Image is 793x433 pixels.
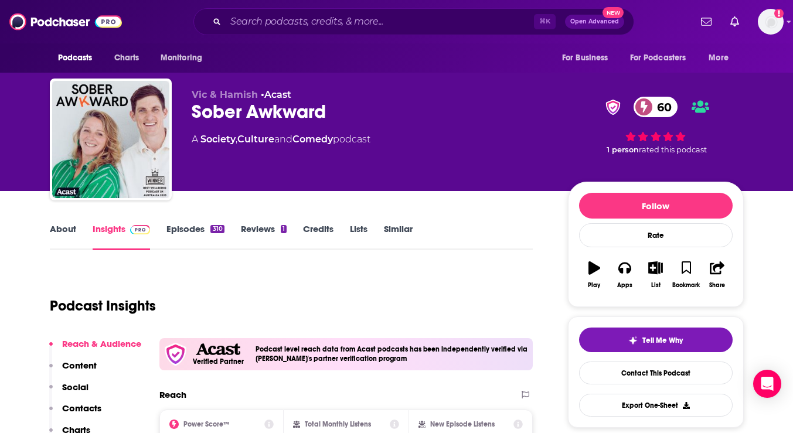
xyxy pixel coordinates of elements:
a: Charts [107,47,147,69]
a: Show notifications dropdown [726,12,744,32]
a: About [50,223,76,250]
img: verified Badge [602,100,624,115]
span: Monitoring [161,50,202,66]
span: ⌘ K [534,14,556,29]
button: open menu [554,47,623,69]
button: Show profile menu [758,9,784,35]
button: Play [579,254,610,296]
h5: Verified Partner [193,358,244,365]
span: For Podcasters [630,50,686,66]
button: Apps [610,254,640,296]
div: Bookmark [672,282,700,289]
button: tell me why sparkleTell Me Why [579,328,733,352]
button: open menu [152,47,217,69]
svg: Add a profile image [774,9,784,18]
button: Open AdvancedNew [565,15,624,29]
img: Podchaser Pro [130,225,151,234]
span: Logged in as AnthonyLam [758,9,784,35]
button: open menu [700,47,743,69]
img: Acast [196,343,240,356]
a: Show notifications dropdown [696,12,716,32]
img: Podchaser - Follow, Share and Rate Podcasts [9,11,122,33]
a: Reviews1 [241,223,287,250]
span: • [261,89,291,100]
span: , [236,134,237,145]
span: 60 [645,97,678,117]
a: InsightsPodchaser Pro [93,223,151,250]
div: Apps [617,282,632,289]
button: open menu [622,47,703,69]
div: Open Intercom Messenger [753,370,781,398]
p: Reach & Audience [62,338,141,349]
p: Social [62,381,89,393]
button: Social [49,381,89,403]
button: List [640,254,671,296]
a: Culture [237,134,274,145]
button: Bookmark [671,254,702,296]
h2: Total Monthly Listens [305,420,371,428]
div: Search podcasts, credits, & more... [193,8,634,35]
img: verfied icon [164,343,187,366]
span: and [274,134,292,145]
button: Follow [579,193,733,219]
p: Content [62,360,97,371]
a: Contact This Podcast [579,362,733,384]
span: Charts [114,50,139,66]
span: Open Advanced [570,19,619,25]
a: Comedy [292,134,333,145]
h4: Podcast level reach data from Acast podcasts has been independently verified via [PERSON_NAME]'s ... [256,345,529,363]
span: For Business [562,50,608,66]
button: Share [702,254,732,296]
a: Society [200,134,236,145]
span: Vic & Hamish [192,89,258,100]
a: Acast [264,89,291,100]
img: Sober Awkward [52,81,169,198]
h2: Reach [159,389,186,400]
div: 310 [210,225,224,233]
h2: New Episode Listens [430,420,495,428]
input: Search podcasts, credits, & more... [226,12,534,31]
span: More [709,50,729,66]
div: A podcast [192,132,370,146]
button: open menu [50,47,108,69]
a: Similar [384,223,413,250]
div: 1 [281,225,287,233]
a: 60 [634,97,678,117]
img: User Profile [758,9,784,35]
span: Podcasts [58,50,93,66]
button: Content [49,360,97,381]
a: Credits [303,223,333,250]
h2: Power Score™ [183,420,229,428]
a: Episodes310 [166,223,224,250]
h1: Podcast Insights [50,297,156,315]
div: Share [709,282,725,289]
div: verified Badge60 1 personrated this podcast [568,89,744,162]
button: Reach & Audience [49,338,141,360]
button: Contacts [49,403,101,424]
p: Contacts [62,403,101,414]
button: Export One-Sheet [579,394,733,417]
span: Tell Me Why [642,336,683,345]
img: tell me why sparkle [628,336,638,345]
a: Lists [350,223,367,250]
span: New [603,7,624,18]
span: rated this podcast [639,145,707,154]
div: Play [588,282,600,289]
span: 1 person [607,145,639,154]
div: List [651,282,661,289]
div: Rate [579,223,733,247]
